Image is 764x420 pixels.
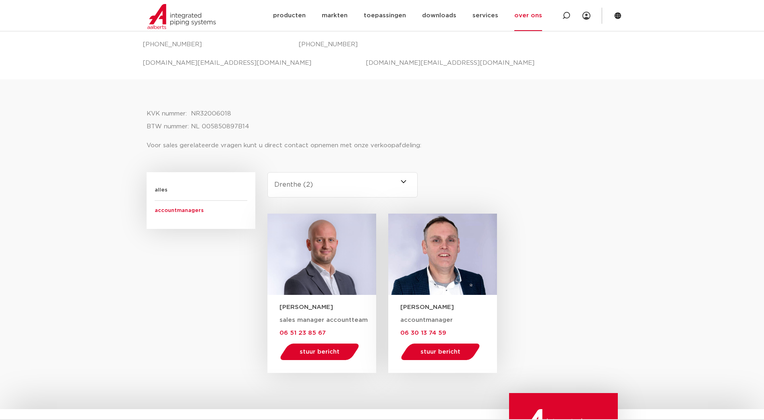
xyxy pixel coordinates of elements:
[143,57,622,70] p: [DOMAIN_NAME][EMAIL_ADDRESS][DOMAIN_NAME] [DOMAIN_NAME][EMAIL_ADDRESS][DOMAIN_NAME]
[420,349,460,355] span: stuur bericht
[280,303,376,311] h3: [PERSON_NAME]
[400,303,497,311] h3: [PERSON_NAME]
[155,180,247,201] span: alles
[400,317,453,323] span: accountmanager
[280,329,326,336] a: 06 51 23 85 67
[300,349,340,355] span: stuur bericht
[400,329,446,336] a: 06 30 13 74 59
[147,107,618,133] p: KVK nummer: NR32006018 BTW nummer: NL 005850897B14
[147,139,618,152] p: Voor sales gerelateerde vragen kunt u direct contact opnemen met onze verkoopafdeling:
[143,38,622,51] p: [PHONE_NUMBER] [PHONE_NUMBER]
[155,201,247,221] span: accountmanagers
[280,317,368,323] span: sales manager accountteam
